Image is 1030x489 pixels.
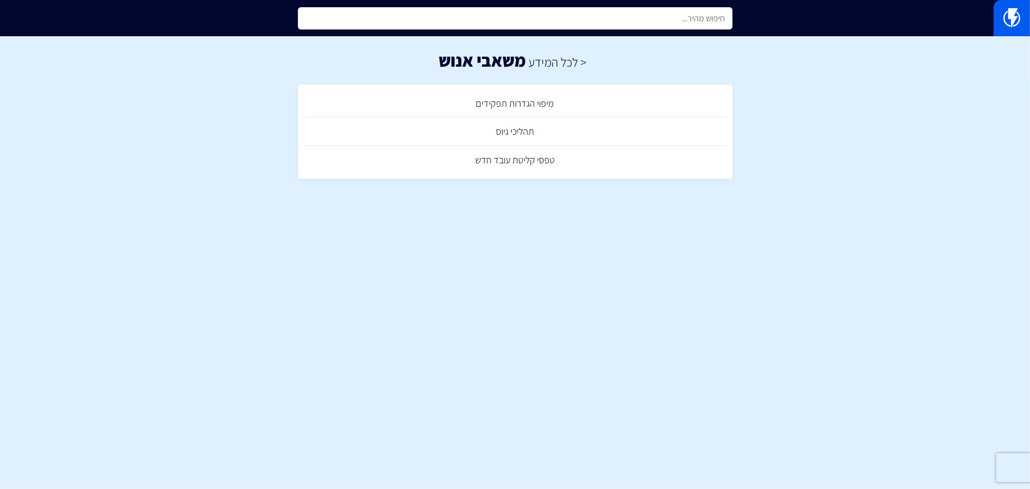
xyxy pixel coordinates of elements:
h1: משאבי אנוש [438,51,526,70]
input: חיפוש מהיר... [298,7,733,29]
a: טפסי קליטת עובד חדש [303,146,728,174]
a: מיפוי הגדרות תפקידים [303,89,728,118]
a: תהליכי גיוס [303,117,728,146]
a: < לכל המידע [528,54,587,70]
